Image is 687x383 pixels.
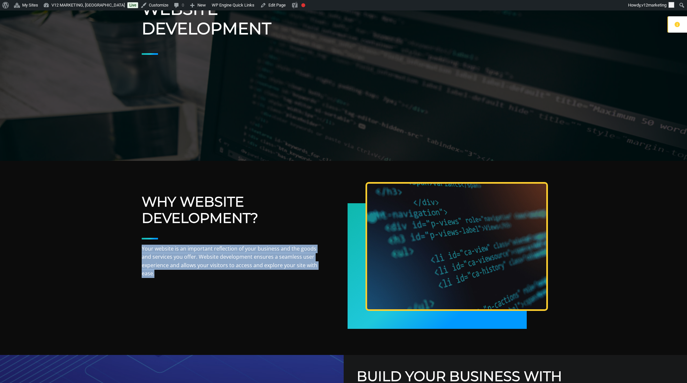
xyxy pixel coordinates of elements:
p: Your website is an important reflection of your business and the goods and services you offer. We... [142,245,323,278]
span: v12marketing [641,3,666,8]
div: Focus keyphrase not set [301,3,305,7]
img: V12 Marketing, Concord NH Website Development Agency [367,184,546,309]
h2: Why Website Development? [142,193,323,226]
iframe: Chat Widget [654,352,687,383]
a: Live [127,2,138,8]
